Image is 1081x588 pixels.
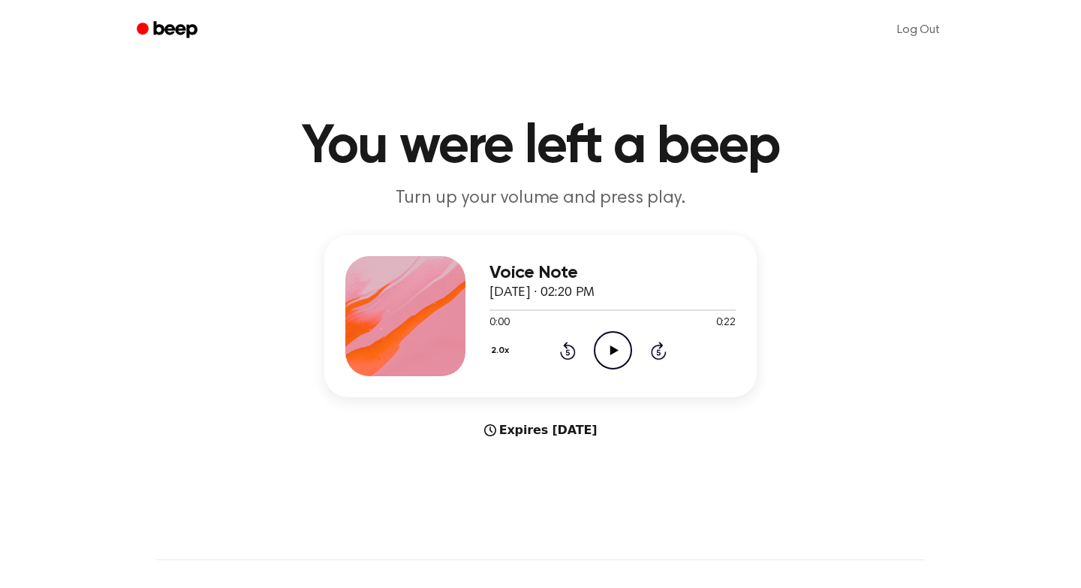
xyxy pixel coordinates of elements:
[489,338,514,363] button: 2.0x
[156,120,925,174] h1: You were left a beep
[716,315,736,331] span: 0:22
[489,315,509,331] span: 0:00
[126,16,211,45] a: Beep
[324,421,757,439] div: Expires [DATE]
[252,186,829,211] p: Turn up your volume and press play.
[882,12,955,48] a: Log Out
[489,286,595,300] span: [DATE] · 02:20 PM
[489,263,736,283] h3: Voice Note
